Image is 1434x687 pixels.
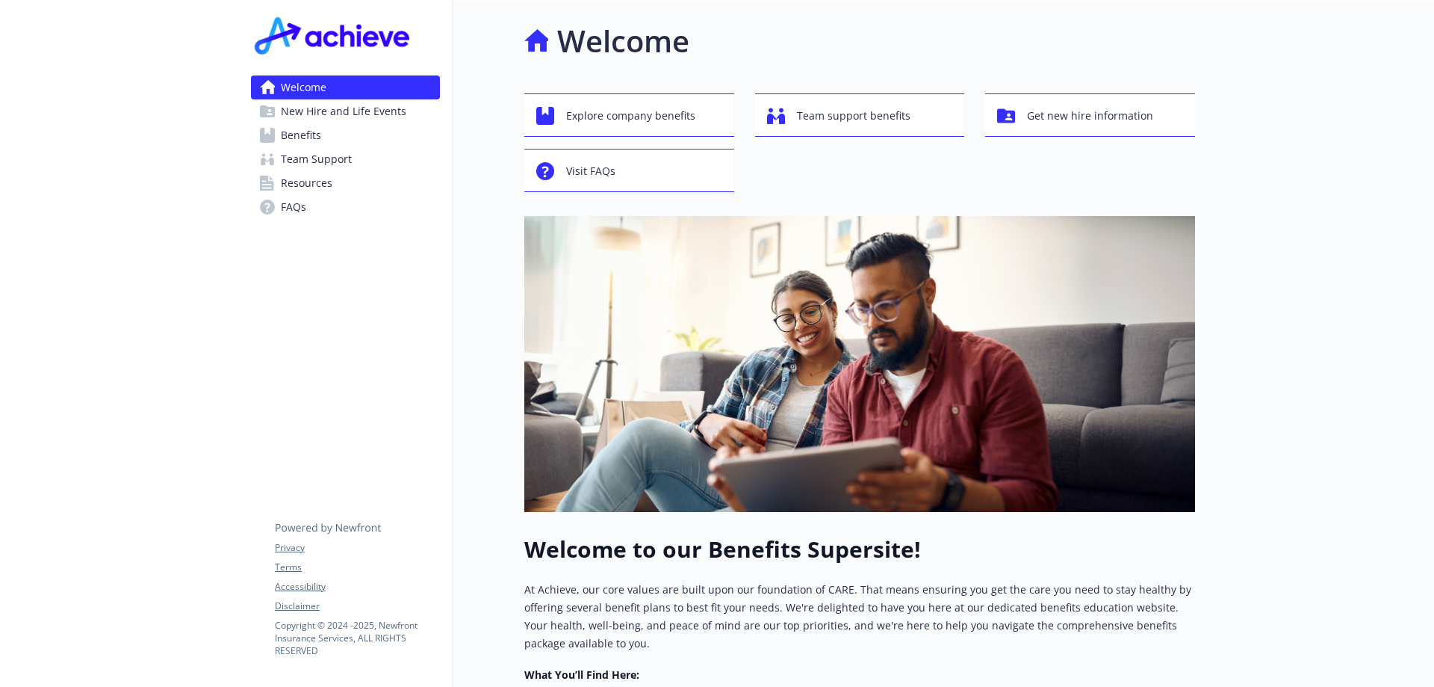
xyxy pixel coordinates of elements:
img: overview page banner [524,216,1195,512]
button: Visit FAQs [524,149,734,192]
span: Team Support [281,147,352,171]
a: FAQs [251,195,440,219]
strong: What You’ll Find Here: [524,668,639,682]
span: Team support benefits [797,102,910,130]
a: Team Support [251,147,440,171]
span: New Hire and Life Events [281,99,406,123]
button: Get new hire information [985,93,1195,137]
p: At Achieve, our core values are built upon our foundation of CARE. That means ensuring you get th... [524,581,1195,653]
h1: Welcome [557,19,689,64]
button: Explore company benefits [524,93,734,137]
span: FAQs [281,195,306,219]
p: Copyright © 2024 - 2025 , Newfront Insurance Services, ALL RIGHTS RESERVED [275,619,439,657]
span: Welcome [281,76,326,99]
span: Get new hire information [1027,102,1153,130]
button: Team support benefits [755,93,965,137]
a: Disclaimer [275,600,439,613]
h1: Welcome to our Benefits Supersite! [524,536,1195,563]
span: Explore company benefits [566,102,695,130]
a: Terms [275,561,439,574]
span: Resources [281,171,332,195]
a: Resources [251,171,440,195]
a: Privacy [275,541,439,555]
span: Visit FAQs [566,157,615,185]
a: Welcome [251,76,440,99]
a: Benefits [251,123,440,147]
a: New Hire and Life Events [251,99,440,123]
span: Benefits [281,123,321,147]
a: Accessibility [275,580,439,594]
